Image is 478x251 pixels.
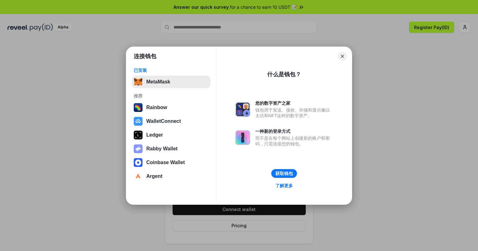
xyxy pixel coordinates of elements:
div: 获取钱包 [275,171,293,176]
div: WalletConnect [146,118,181,124]
img: svg+xml,%3Csvg%20xmlns%3D%22http%3A%2F%2Fwww.w3.org%2F2000%2Fsvg%22%20fill%3D%22none%22%20viewBox... [235,102,250,117]
button: Coinbase Wallet [132,156,210,169]
div: Rainbow [146,105,167,110]
img: svg+xml,%3Csvg%20width%3D%2228%22%20height%3D%2228%22%20viewBox%3D%220%200%2028%2028%22%20fill%3D... [134,172,143,181]
div: Rabby Wallet [146,146,178,152]
div: 了解更多 [275,183,293,188]
img: svg+xml,%3Csvg%20xmlns%3D%22http%3A%2F%2Fwww.w3.org%2F2000%2Fsvg%22%20width%3D%2228%22%20height%3... [134,131,143,139]
button: Argent [132,170,210,183]
button: WalletConnect [132,115,210,128]
div: Ledger [146,132,163,138]
div: Argent [146,173,163,179]
a: 了解更多 [272,182,297,190]
div: 推荐 [134,93,209,99]
div: 您的数字资产之家 [255,100,333,106]
img: svg+xml,%3Csvg%20width%3D%22120%22%20height%3D%22120%22%20viewBox%3D%220%200%20120%20120%22%20fil... [134,103,143,112]
div: 而不是在每个网站上创建新的账户和密码，只需连接您的钱包。 [255,135,333,147]
img: svg+xml,%3Csvg%20xmlns%3D%22http%3A%2F%2Fwww.w3.org%2F2000%2Fsvg%22%20fill%3D%22none%22%20viewBox... [134,144,143,153]
h1: 连接钱包 [134,53,156,60]
button: Rainbow [132,101,210,114]
button: Ledger [132,129,210,141]
img: svg+xml,%3Csvg%20xmlns%3D%22http%3A%2F%2Fwww.w3.org%2F2000%2Fsvg%22%20fill%3D%22none%22%20viewBox... [235,130,250,145]
button: MetaMask [132,76,210,88]
button: 获取钱包 [271,169,297,178]
div: MetaMask [146,79,170,85]
div: 什么是钱包？ [267,71,301,78]
div: 钱包用于发送、接收、存储和显示像以太坊和NFT这样的数字资产。 [255,107,333,118]
img: svg+xml,%3Csvg%20fill%3D%22none%22%20height%3D%2233%22%20viewBox%3D%220%200%2035%2033%22%20width%... [134,78,143,86]
button: Rabby Wallet [132,143,210,155]
img: svg+xml,%3Csvg%20width%3D%2228%22%20height%3D%2228%22%20viewBox%3D%220%200%2028%2028%22%20fill%3D... [134,117,143,126]
div: 一种新的登录方式 [255,128,333,134]
img: svg+xml,%3Csvg%20width%3D%2228%22%20height%3D%2228%22%20viewBox%3D%220%200%2028%2028%22%20fill%3D... [134,158,143,167]
div: Coinbase Wallet [146,160,185,165]
button: Close [338,52,347,61]
div: 已安装 [134,68,209,73]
